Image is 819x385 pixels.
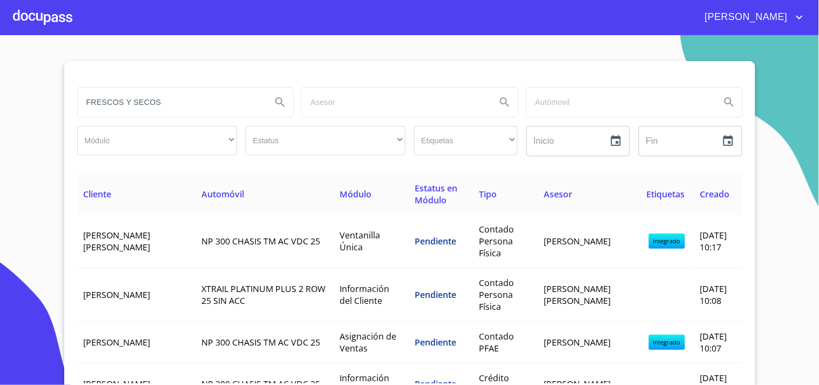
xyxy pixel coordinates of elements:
span: Contado Persona Física [479,277,514,313]
span: [DATE] 10:17 [700,229,727,253]
span: Automóvil [202,188,245,200]
button: Search [267,89,293,115]
span: Contado PFAE [479,330,514,354]
span: Pendiente [415,235,456,247]
span: Pendiente [415,289,456,301]
span: Cliente [84,188,112,200]
button: Search [716,89,742,115]
span: Ventanilla Única [340,229,380,253]
input: search [526,88,712,117]
span: Estatus en Módulo [415,182,457,206]
span: Tipo [479,188,497,200]
span: [PERSON_NAME] [697,9,793,26]
span: [PERSON_NAME] [84,336,151,348]
span: Pendiente [415,336,456,348]
span: [PERSON_NAME] [PERSON_NAME] [84,229,151,253]
div: ​ [414,126,518,155]
span: NP 300 CHASIS TM AC VDC 25 [202,336,321,348]
button: Search [492,89,518,115]
div: ​ [246,126,405,155]
span: Contado Persona Física [479,223,514,259]
span: Asignación de Ventas [340,330,396,354]
span: Asesor [544,188,572,200]
span: [DATE] 10:08 [700,283,727,307]
span: integrado [649,234,685,249]
input: search [78,88,263,117]
input: search [302,88,488,117]
span: [PERSON_NAME] [544,235,611,247]
span: [PERSON_NAME] [544,336,611,348]
span: integrado [649,335,685,350]
div: ​ [77,126,237,155]
span: [PERSON_NAME] [PERSON_NAME] [544,283,611,307]
span: NP 300 CHASIS TM AC VDC 25 [202,235,321,247]
span: [DATE] 10:07 [700,330,727,354]
span: Etiquetas [647,188,685,200]
span: XTRAIL PLATINUM PLUS 2 ROW 25 SIN ACC [202,283,326,307]
button: account of current user [697,9,806,26]
span: Módulo [340,188,371,200]
span: Creado [700,188,730,200]
span: Información del Cliente [340,283,389,307]
span: [PERSON_NAME] [84,289,151,301]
